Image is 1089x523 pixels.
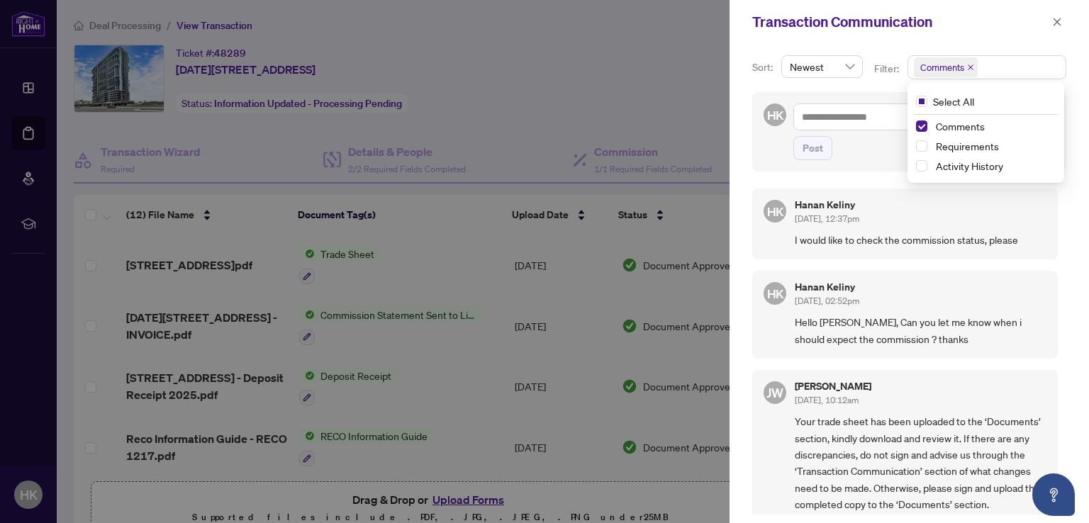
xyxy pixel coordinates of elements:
[795,413,1046,512] span: Your trade sheet has been uploaded to the ‘Documents’ section, kindly download and review it. If ...
[967,64,974,71] span: close
[752,60,776,75] p: Sort:
[795,282,859,292] h5: Hanan Keliny
[920,60,964,74] span: Comments
[790,56,854,77] span: Newest
[930,157,1056,174] span: Activity History
[930,118,1056,135] span: Comments
[916,140,927,152] span: Select Requirements
[795,296,859,306] span: [DATE], 02:52pm
[795,213,859,224] span: [DATE], 12:37pm
[916,160,927,171] span: Select Activity History
[795,200,859,210] h5: Hanan Keliny
[916,120,927,132] span: Select Comments
[766,106,783,125] span: HK
[1052,17,1062,27] span: close
[874,61,901,77] p: Filter:
[766,201,783,220] span: HK
[936,140,999,152] span: Requirements
[766,383,783,403] span: JW
[936,159,1003,172] span: Activity History
[766,284,783,303] span: HK
[793,136,832,160] button: Post
[795,314,1046,347] span: Hello [PERSON_NAME], Can you let me know when i should expect the commission ? thanks
[795,381,871,391] h5: [PERSON_NAME]
[752,11,1048,33] div: Transaction Communication
[795,232,1046,248] span: I would like to check the commission status, please
[1032,473,1075,516] button: Open asap
[936,120,985,133] span: Comments
[914,57,978,77] span: Comments
[795,395,859,405] span: [DATE], 10:12am
[930,137,1056,154] span: Requirements
[927,94,980,109] span: Select All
